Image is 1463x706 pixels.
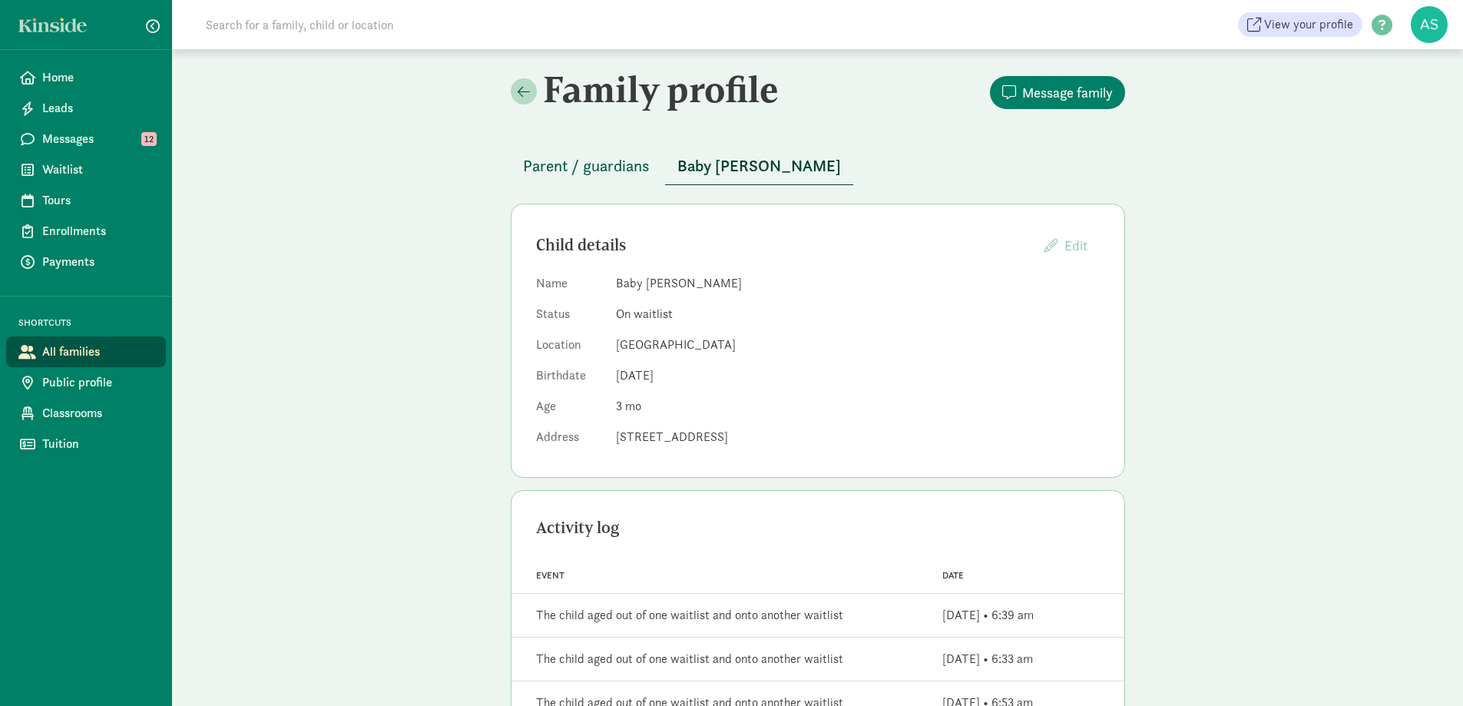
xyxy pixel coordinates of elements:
span: Message family [1022,82,1113,103]
div: The child aged out of one waitlist and onto another waitlist [536,650,843,668]
a: All families [6,336,166,367]
dt: Birthdate [536,366,604,391]
dd: Baby [PERSON_NAME] [616,274,1100,293]
span: Public profile [42,373,154,392]
span: Waitlist [42,161,154,179]
input: Search for a family, child or location [197,9,627,40]
a: Payments [6,247,166,277]
a: Leads [6,93,166,124]
span: 3 [616,398,641,414]
a: View your profile [1238,12,1362,37]
dd: On waitlist [616,305,1100,323]
span: Tuition [42,435,154,453]
a: Enrollments [6,216,166,247]
a: Tours [6,185,166,216]
dd: [GEOGRAPHIC_DATA] [616,336,1100,354]
a: Messages 12 [6,124,166,154]
a: Parent / guardians [511,157,662,175]
a: Home [6,62,166,93]
span: Payments [42,253,154,271]
span: Parent / guardians [523,154,650,178]
button: Parent / guardians [511,147,662,184]
button: Edit [1032,229,1100,262]
span: View your profile [1264,15,1353,34]
div: [DATE] • 6:39 am [942,606,1034,625]
span: Edit [1064,237,1087,254]
iframe: Chat Widget [1386,632,1463,706]
div: [DATE] • 6:33 am [942,650,1033,668]
dt: Name [536,274,604,299]
h2: Family profile [511,68,815,111]
a: Public profile [6,367,166,398]
button: Message family [990,76,1125,109]
span: Messages [42,130,154,148]
dt: Location [536,336,604,360]
span: Date [942,570,964,581]
dd: [STREET_ADDRESS] [616,428,1100,446]
span: Home [42,68,154,87]
span: All families [42,343,154,361]
span: Baby [PERSON_NAME] [677,154,841,178]
div: The child aged out of one waitlist and onto another waitlist [536,606,843,625]
dt: Status [536,305,604,330]
span: [DATE] [616,367,654,383]
span: 12 [141,132,157,146]
span: Leads [42,99,154,118]
span: Enrollments [42,222,154,240]
div: Activity log [536,515,1100,540]
a: Baby [PERSON_NAME] [665,157,853,175]
dt: Age [536,397,604,422]
dt: Address [536,428,604,452]
a: Waitlist [6,154,166,185]
a: Classrooms [6,398,166,429]
span: Classrooms [42,404,154,423]
button: Baby [PERSON_NAME] [665,147,853,185]
span: Event [536,570,564,581]
span: Tours [42,191,154,210]
div: Child details [536,233,1032,257]
a: Tuition [6,429,166,459]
